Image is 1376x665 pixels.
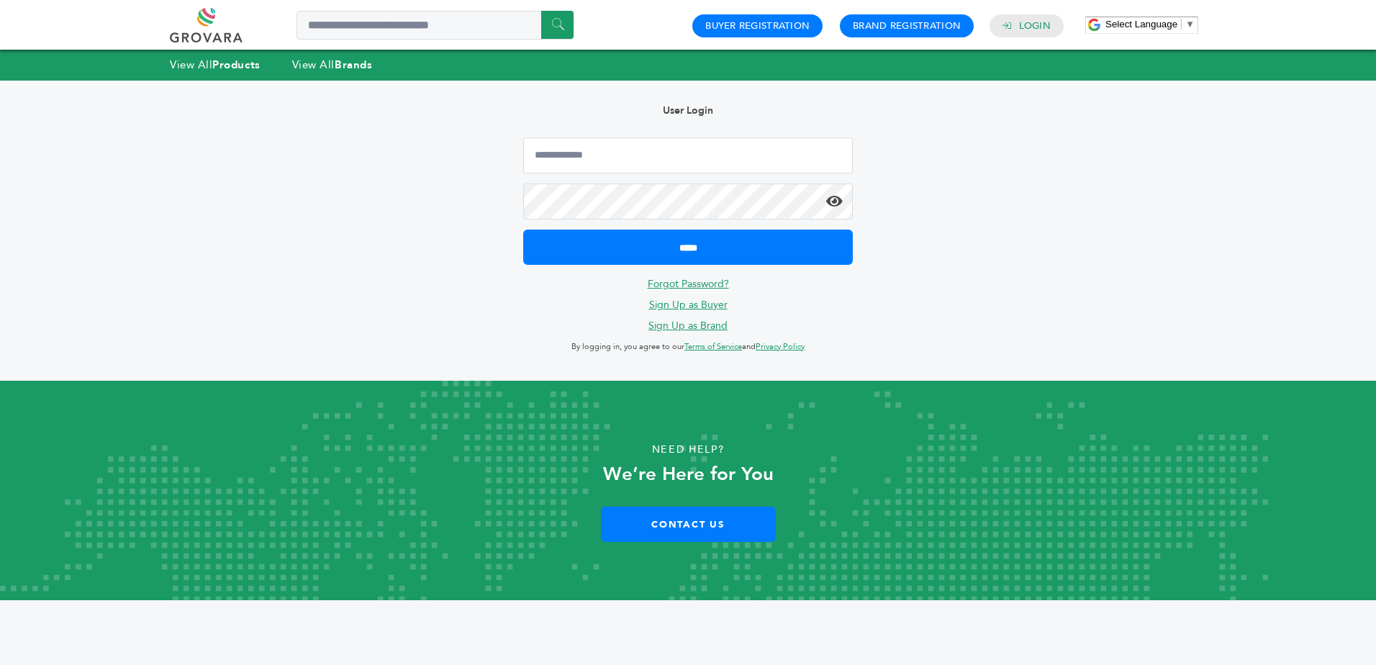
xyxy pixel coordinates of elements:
input: Password [523,184,853,220]
a: Sign Up as Buyer [649,298,728,312]
a: View AllBrands [292,58,373,72]
input: Search a product or brand... [297,11,574,40]
strong: We’re Here for You [603,461,774,487]
b: User Login [663,104,713,117]
a: Terms of Service [684,341,742,352]
strong: Products [212,58,260,72]
a: Privacy Policy [756,341,805,352]
a: Forgot Password? [648,277,729,291]
span: ▼ [1185,19,1195,30]
a: Brand Registration [853,19,961,32]
span: ​ [1181,19,1182,30]
p: By logging in, you agree to our and [523,338,853,356]
a: Contact Us [601,507,776,542]
a: Buyer Registration [705,19,810,32]
span: Select Language [1105,19,1177,30]
input: Email Address [523,137,853,173]
a: Select Language​ [1105,19,1195,30]
strong: Brands [335,58,372,72]
a: Sign Up as Brand [648,319,728,332]
a: Login [1019,19,1051,32]
a: View AllProducts [170,58,261,72]
p: Need Help? [69,439,1308,461]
